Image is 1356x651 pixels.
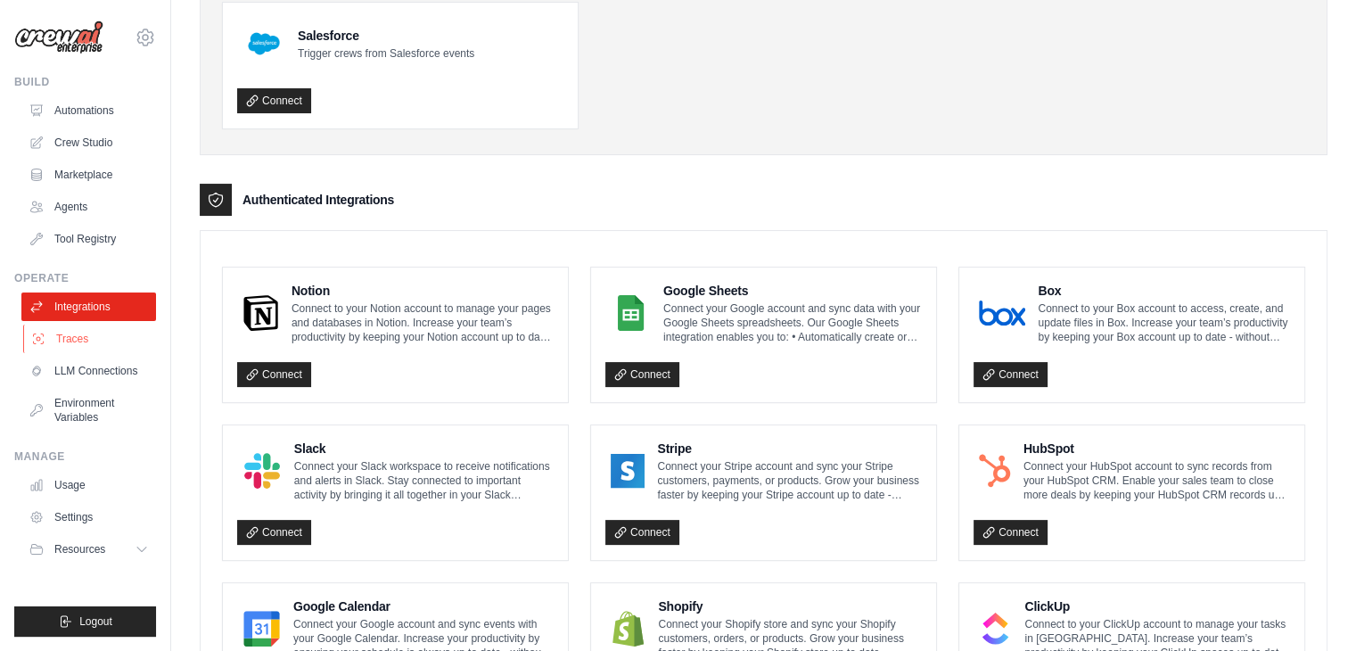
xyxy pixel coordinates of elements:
a: Integrations [21,293,156,321]
p: Connect your HubSpot account to sync records from your HubSpot CRM. Enable your sales team to clo... [1023,459,1290,502]
a: Automations [21,96,156,125]
h4: Google Sheets [663,282,922,300]
p: Connect to your Box account to access, create, and update files in Box. Increase your team’s prod... [1038,301,1290,344]
img: Salesforce Logo [242,22,285,65]
a: Connect [237,88,311,113]
p: Connect to your Notion account to manage your pages and databases in Notion. Increase your team’s... [292,301,554,344]
a: Marketplace [21,161,156,189]
img: Google Sheets Logo [611,295,651,331]
a: Connect [974,362,1048,387]
a: Traces [23,325,158,353]
div: Operate [14,271,156,285]
h4: HubSpot [1023,440,1290,457]
span: Resources [54,542,105,556]
img: HubSpot Logo [979,453,1011,489]
a: Connect [605,362,679,387]
iframe: Chat Widget [1267,565,1356,651]
button: Logout [14,606,156,637]
h4: Slack [294,440,554,457]
h4: Salesforce [298,27,474,45]
p: Connect your Google account and sync data with your Google Sheets spreadsheets. Our Google Sheets... [663,301,922,344]
p: Trigger crews from Salesforce events [298,46,474,61]
img: Notion Logo [242,295,279,331]
img: Box Logo [979,295,1025,331]
img: Slack Logo [242,453,282,489]
a: Connect [974,520,1048,545]
div: Build [14,75,156,89]
a: Connect [237,520,311,545]
div: Manage [14,449,156,464]
a: Connect [237,362,311,387]
img: ClickUp Logo [979,611,1012,647]
a: Settings [21,503,156,532]
a: LLM Connections [21,357,156,385]
img: Stripe Logo [611,453,645,489]
p: Connect your Slack workspace to receive notifications and alerts in Slack. Stay connected to impo... [294,459,554,502]
img: Shopify Logo [611,611,645,647]
h4: Stripe [657,440,922,457]
h4: Google Calendar [293,597,554,615]
h4: Shopify [658,597,922,615]
p: Connect your Stripe account and sync your Stripe customers, payments, or products. Grow your busi... [657,459,922,502]
a: Tool Registry [21,225,156,253]
button: Resources [21,535,156,564]
a: Connect [605,520,679,545]
img: Google Calendar Logo [242,611,281,647]
img: Logo [14,21,103,54]
h3: Authenticated Integrations [242,191,394,209]
a: Crew Studio [21,128,156,157]
a: Environment Variables [21,389,156,432]
span: Logout [79,614,112,629]
a: Usage [21,471,156,499]
h4: Box [1038,282,1290,300]
a: Agents [21,193,156,221]
h4: ClickUp [1024,597,1290,615]
h4: Notion [292,282,554,300]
